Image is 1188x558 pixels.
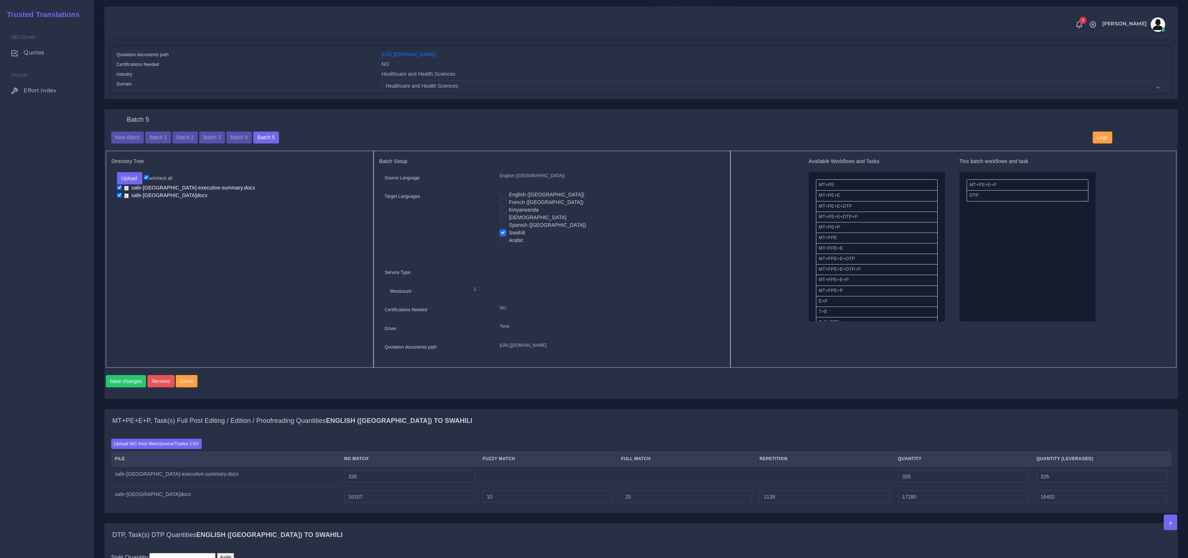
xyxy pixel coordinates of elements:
[122,192,210,199] a: safe-[GEOGRAPHIC_DATA]docx
[172,132,198,144] button: Batch 2
[894,451,1033,466] th: Quantity
[111,466,341,487] td: safe-[GEOGRAPHIC_DATA]-executive-summary.docx
[172,134,198,140] a: Batch 2
[11,34,35,40] span: Sections
[196,531,343,538] b: English ([GEOGRAPHIC_DATA]) TO Swahili
[111,134,144,140] a: New Batch
[117,51,169,58] label: Quotation documents path
[326,417,472,424] b: English ([GEOGRAPHIC_DATA]) TO Swahili
[112,158,368,165] h5: Directory Tree
[385,344,437,350] label: Quotation documents path
[959,158,1096,165] h5: This batch workflows and task
[500,172,719,180] p: English ([GEOGRAPHIC_DATA])
[145,132,171,144] button: Batch 1
[816,317,938,328] li: T+E+DTP
[509,191,584,199] label: English ([GEOGRAPHIC_DATA])
[117,172,143,184] button: Upload
[2,10,80,19] h2: Trusted Translations
[617,451,756,466] th: Full Match
[756,451,894,466] th: Repetition
[11,72,28,78] span: Tools
[117,71,133,78] label: Industry
[1097,134,1108,140] span: Logs
[385,175,420,181] label: Source Language
[816,212,938,222] li: MT+PE+E+DTP+P
[24,49,44,57] span: Quotes
[390,288,412,295] label: Wordcount
[816,275,938,286] li: MT+FPE+E+P
[816,254,938,265] li: MT+FPE+E+DTP
[111,487,341,507] td: safe-[GEOGRAPHIC_DATA]docx
[24,87,56,95] span: Effort Index
[816,307,938,317] li: T+E
[176,375,197,387] button: Clone
[1102,21,1147,26] span: [PERSON_NAME]
[5,83,89,98] a: Effort Index
[199,134,225,140] a: Batch 3
[509,229,525,237] label: Swahili
[967,179,1088,191] li: MT+PE+E+P
[127,116,149,124] h4: Batch 5
[509,199,583,206] label: French ([GEOGRAPHIC_DATA])
[145,134,171,140] a: Batch 1
[112,531,343,539] h4: DTP, Task(s) DTP Quantities
[816,179,938,191] li: MT+PE
[385,325,397,332] label: Driver
[199,132,225,144] button: Batch 3
[1151,17,1165,32] img: avatar
[382,51,436,57] a: [URL][DOMAIN_NAME]
[2,9,80,21] a: Trusted Translations
[1033,451,1171,466] th: Quantity (Leveraged)
[117,81,132,87] label: Domain
[147,375,175,387] button: Remove
[253,134,279,140] a: Batch 5
[967,190,1088,201] li: DTP
[144,175,172,182] label: un/check all
[112,417,472,425] h4: MT+PE+E+P, Task(s) Full Post Editing / Edition / Proofreading Quantities
[509,206,538,214] label: Kinyarwanda
[474,286,713,293] p: 1
[816,201,938,212] li: MT+PE+E+DTP
[176,375,199,387] a: Clone
[1093,132,1112,144] button: Logs
[122,184,258,191] a: safe-[GEOGRAPHIC_DATA]-executive-summary.docx
[500,304,719,312] p: NO
[509,237,524,244] label: Arabic
[500,323,719,330] p: Time
[1099,17,1168,32] a: [PERSON_NAME]avatar
[5,45,89,60] a: Quotes
[105,433,1177,513] div: MT+PE+E+P, Task(s) Full Post Editing / Edition / Proofreading QuantitiesEnglish ([GEOGRAPHIC_DATA...
[144,175,149,180] input: un/check all
[340,451,479,466] th: No Match
[816,190,938,201] li: MT+PE+E
[1073,21,1085,29] a: 1
[226,132,252,144] button: Batch 4
[111,439,202,449] label: Upload WC from MemSource/Trados CSV
[479,451,617,466] th: Fuzzy Match
[816,286,938,296] li: MT+FPE+P
[226,134,252,140] a: Batch 4
[385,269,412,276] label: Service Type:
[106,375,146,387] button: Save changes
[385,307,428,313] label: Certifications Needed
[509,214,566,221] label: [DEMOGRAPHIC_DATA]
[816,233,938,243] li: MT+FPE
[1079,17,1087,24] span: 1
[147,375,176,387] a: Remove
[117,61,159,68] label: Certifications Needed
[816,296,938,307] li: E+P
[809,158,945,165] h5: Available Workflows and Tasks
[509,221,586,229] label: Spanish ([GEOGRAPHIC_DATA])
[253,132,279,144] button: Batch 5
[105,524,1177,547] div: DTP, Task(s) DTP QuantitiesEnglish ([GEOGRAPHIC_DATA]) TO Swahili
[500,342,719,349] p: [URL][DOMAIN_NAME]
[105,409,1177,433] div: MT+PE+E+P, Task(s) Full Post Editing / Edition / Proofreading QuantitiesEnglish ([GEOGRAPHIC_DATA...
[816,264,938,275] li: MT+FPE+E+DTP+P
[111,132,144,144] button: New Batch
[385,193,420,200] label: Target Languages
[376,70,1171,80] div: Healthcare and Health Sciences
[816,243,938,254] li: MT+FPE+E
[376,61,1171,70] div: NO
[816,222,938,233] li: MT+PE+P
[111,451,341,466] th: File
